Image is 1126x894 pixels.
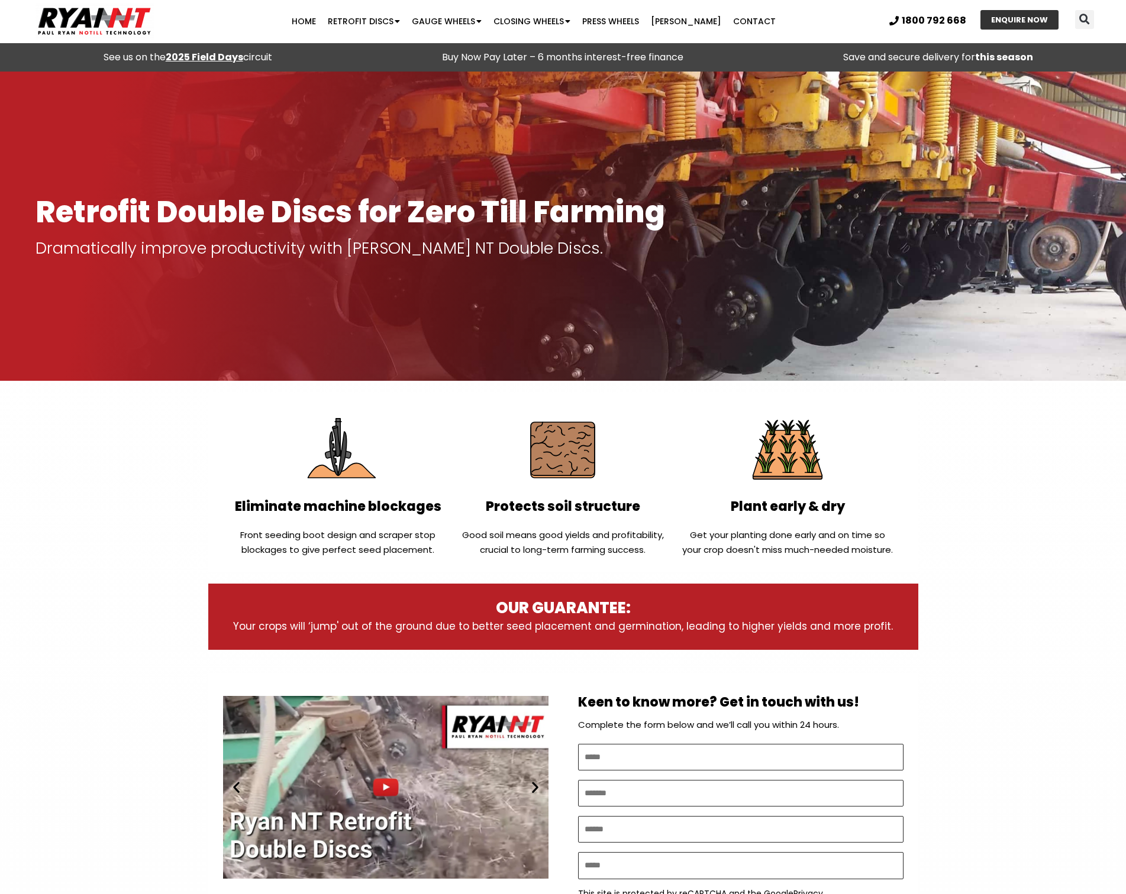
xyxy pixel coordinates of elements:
[975,50,1033,64] strong: this season
[980,10,1059,30] a: ENQUIRE NOW
[727,9,782,33] a: Contact
[681,527,894,557] p: Get your planting done early and on time so your crop doesn't miss much-needed moisture.
[681,498,894,516] h2: Plant early & dry
[223,685,549,889] a: Ryan Double Discs Video
[757,49,1120,66] p: Save and secure delivery for
[36,240,1090,257] p: Dramatically improve productivity with [PERSON_NAME] NT Double Discs.
[991,16,1048,24] span: ENQUIRE NOW
[528,780,543,795] div: Next slide
[578,717,904,733] p: Complete the form below and we’ll call you within 24 hours.
[745,407,830,493] img: Plant Early & Dry
[456,527,669,557] p: Good soil means good yields and profitability, crucial to long-term farming success.
[1075,10,1094,29] div: Search
[223,685,549,889] div: Slides
[232,498,445,516] h2: Eliminate machine blockages
[232,598,895,618] h3: OUR GUARANTEE:
[218,9,849,33] nav: Menu
[902,16,966,25] span: 1800 792 668
[6,49,369,66] div: See us on the circuit
[381,49,744,66] p: Buy Now Pay Later – 6 months interest-free finance
[233,619,893,633] span: Your crops will ‘jump' out of the ground due to better seed placement and germination, leading to...
[36,196,1090,228] h1: Retrofit Double Discs for Zero Till Farming
[296,407,381,493] img: Eliminate Machine Blockages
[645,9,727,33] a: [PERSON_NAME]
[223,685,549,889] div: 1 / 34
[286,9,322,33] a: Home
[520,407,605,493] img: Protect soil structure
[456,498,669,516] h2: Protects soil structure
[36,3,154,40] img: Ryan NT logo
[578,694,904,711] h2: Keen to know more? Get in touch with us!
[232,527,445,557] p: Front seeding boot design and scraper stop blockages to give perfect seed placement.
[322,9,406,33] a: Retrofit Discs
[229,780,244,795] div: Previous slide
[889,16,966,25] a: 1800 792 668
[166,50,243,64] a: 2025 Field Days
[576,9,645,33] a: Press Wheels
[488,9,576,33] a: Closing Wheels
[406,9,488,33] a: Gauge Wheels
